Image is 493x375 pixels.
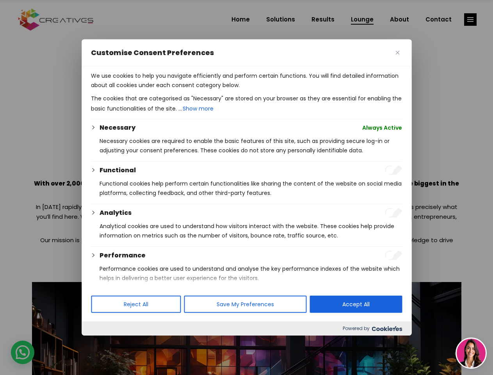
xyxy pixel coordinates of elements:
img: Close [395,51,399,55]
p: Performance cookies are used to understand and analyse the key performance indexes of the website... [100,264,402,283]
button: Show more [182,103,214,114]
img: agent [457,339,486,368]
button: Performance [100,251,146,260]
p: The cookies that are categorised as "Necessary" are stored on your browser as they are essential ... [91,94,402,114]
div: Customise Consent Preferences [82,39,411,336]
input: Enable Analytics [385,208,402,218]
p: Functional cookies help perform certain functionalities like sharing the content of the website o... [100,179,402,198]
button: Necessary [100,123,135,132]
img: Cookieyes logo [372,326,402,331]
div: Powered by [82,321,411,336]
p: We use cookies to help you navigate efficiently and perform certain functions. You will find deta... [91,71,402,90]
button: Functional [100,166,136,175]
button: Close [393,48,402,57]
p: Necessary cookies are required to enable the basic features of this site, such as providing secur... [100,136,402,155]
button: Save My Preferences [184,296,306,313]
span: Customise Consent Preferences [91,48,214,57]
input: Enable Performance [385,251,402,260]
span: Always Active [362,123,402,132]
button: Reject All [91,296,181,313]
button: Analytics [100,208,132,218]
p: Analytical cookies are used to understand how visitors interact with the website. These cookies h... [100,221,402,240]
input: Enable Functional [385,166,402,175]
button: Accept All [310,296,402,313]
